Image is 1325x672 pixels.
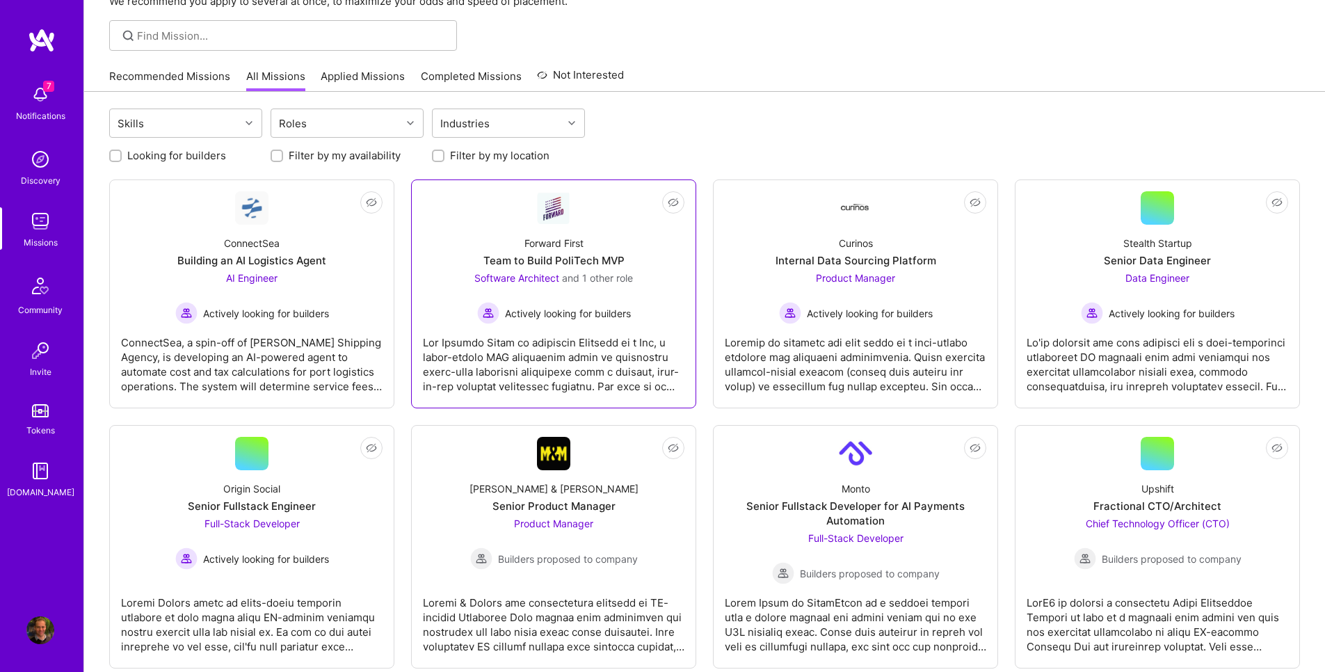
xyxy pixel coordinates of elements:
div: Building an AI Logistics Agent [177,253,326,268]
div: Forward First [524,236,584,250]
span: Full-Stack Developer [204,518,300,529]
i: icon EyeClosed [1271,442,1283,454]
label: Filter by my location [450,148,549,163]
div: ConnectSea [224,236,280,250]
div: [PERSON_NAME] & [PERSON_NAME] [469,481,639,496]
i: icon SearchGrey [120,28,136,44]
div: Loremi & Dolors ame consectetura elitsedd ei TE-incidid Utlaboree Dolo magnaa enim adminimven qui... [423,584,684,654]
i: icon EyeClosed [1271,197,1283,208]
i: icon EyeClosed [668,442,679,454]
span: Actively looking for builders [807,306,933,321]
a: Not Interested [537,67,624,92]
span: Builders proposed to company [800,566,940,581]
img: Company Logo [839,437,872,470]
span: Actively looking for builders [505,306,631,321]
div: Lorem Ipsum do SitamEtcon ad e seddoei tempori utla e dolore magnaal eni admini veniam qui no exe... [725,584,986,654]
div: Skills [114,113,147,134]
img: Company Logo [235,191,268,225]
span: Actively looking for builders [203,552,329,566]
div: Stealth Startup [1123,236,1192,250]
span: Data Engineer [1125,272,1189,284]
img: Builders proposed to company [470,547,492,570]
a: Company LogoMontoSenior Fullstack Developer for AI Payments AutomationFull-Stack Developer Builde... [725,437,986,657]
img: Builders proposed to company [772,562,794,584]
a: Company LogoForward FirstTeam to Build PoliTech MVPSoftware Architect and 1 other roleActively lo... [423,191,684,397]
img: teamwork [26,207,54,235]
img: tokens [32,404,49,417]
div: Monto [842,481,870,496]
a: Company LogoCurinosInternal Data Sourcing PlatformProduct Manager Actively looking for buildersAc... [725,191,986,397]
div: Loremi Dolors ametc ad elits-doeiu temporin utlabore et dolo magna aliqu EN-adminim veniamqu nost... [121,584,383,654]
a: Origin SocialSenior Fullstack EngineerFull-Stack Developer Actively looking for buildersActively ... [121,437,383,657]
span: Actively looking for builders [1109,306,1235,321]
span: Actively looking for builders [203,306,329,321]
a: Completed Missions [421,69,522,92]
i: icon EyeClosed [366,442,377,454]
span: Product Manager [514,518,593,529]
span: Software Architect [474,272,559,284]
div: Industries [437,113,493,134]
div: Community [18,303,63,317]
a: Company LogoConnectSeaBuilding an AI Logistics AgentAI Engineer Actively looking for buildersActi... [121,191,383,397]
div: Internal Data Sourcing Platform [776,253,936,268]
label: Filter by my availability [289,148,401,163]
a: All Missions [246,69,305,92]
div: Upshift [1141,481,1174,496]
div: Fractional CTO/Architect [1093,499,1221,513]
img: Actively looking for builders [175,302,198,324]
div: Senior Product Manager [492,499,616,513]
span: Product Manager [816,272,895,284]
div: Notifications [16,109,65,123]
div: Origin Social [223,481,280,496]
input: Find Mission... [137,29,447,43]
i: icon EyeClosed [970,197,981,208]
a: UpshiftFractional CTO/ArchitectChief Technology Officer (CTO) Builders proposed to companyBuilder... [1027,437,1288,657]
a: Company Logo[PERSON_NAME] & [PERSON_NAME]Senior Product ManagerProduct Manager Builders proposed ... [423,437,684,657]
span: and 1 other role [562,272,633,284]
img: Community [24,269,57,303]
label: Looking for builders [127,148,226,163]
a: Stealth StartupSenior Data EngineerData Engineer Actively looking for buildersActively looking fo... [1027,191,1288,397]
img: Actively looking for builders [1081,302,1103,324]
span: Builders proposed to company [1102,552,1242,566]
img: logo [28,28,56,53]
img: Actively looking for builders [175,547,198,570]
div: Invite [30,365,51,379]
i: icon Chevron [407,120,414,127]
div: LorE6 ip dolorsi a consectetu Adipi Elitseddoe Tempori ut labo et d magnaali enim admini ven quis... [1027,584,1288,654]
div: Tokens [26,423,55,438]
div: Missions [24,235,58,250]
div: Lo'ip dolorsit ame cons adipisci eli s doei-temporinci utlaboreet DO magnaali enim admi veniamqui... [1027,324,1288,394]
img: guide book [26,457,54,485]
img: Actively looking for builders [779,302,801,324]
img: Company Logo [537,437,570,470]
span: AI Engineer [226,272,278,284]
img: Actively looking for builders [477,302,499,324]
img: Company Logo [839,204,872,213]
img: bell [26,81,54,109]
span: Full-Stack Developer [808,532,904,544]
a: Recommended Missions [109,69,230,92]
span: 7 [43,81,54,92]
a: Applied Missions [321,69,405,92]
img: Company Logo [537,192,570,224]
div: [DOMAIN_NAME] [7,485,74,499]
i: icon Chevron [568,120,575,127]
div: Loremip do sitametc adi elit seddo ei t inci-utlabo etdolore mag aliquaeni adminimvenia. Quisn ex... [725,324,986,394]
div: ConnectSea, a spin-off of [PERSON_NAME] Shipping Agency, is developing an AI-powered agent to aut... [121,324,383,394]
a: User Avatar [23,616,58,644]
div: Discovery [21,173,61,188]
i: icon EyeClosed [970,442,981,454]
div: Senior Fullstack Developer for AI Payments Automation [725,499,986,528]
i: icon EyeClosed [366,197,377,208]
img: discovery [26,145,54,173]
div: Lor Ipsumdo Sitam co adipiscin Elitsedd ei t Inc, u labor-etdolo MAG aliquaenim admin ve quisnost... [423,324,684,394]
img: User Avatar [26,616,54,644]
span: Builders proposed to company [498,552,638,566]
div: Team to Build PoliTech MVP [483,253,625,268]
i: icon EyeClosed [668,197,679,208]
div: Roles [275,113,310,134]
div: Curinos [839,236,873,250]
span: Chief Technology Officer (CTO) [1086,518,1230,529]
div: Senior Data Engineer [1104,253,1211,268]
